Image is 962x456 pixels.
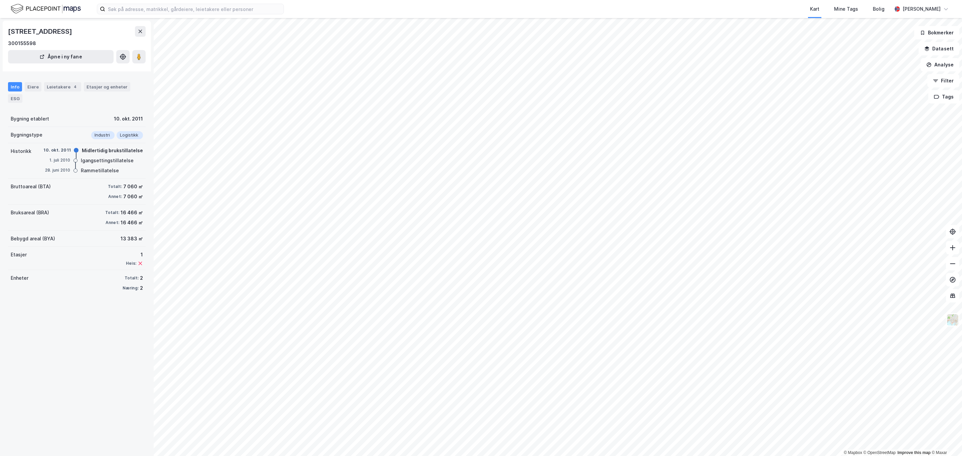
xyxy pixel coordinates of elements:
div: Igangsettingstillatelse [81,157,134,165]
div: Info [8,82,22,91]
div: Totalt: [125,275,139,281]
button: Bokmerker [914,26,959,39]
a: Mapbox [844,450,862,455]
img: Z [946,313,959,326]
div: Mine Tags [834,5,858,13]
div: Heis: [126,261,136,266]
div: Kart [810,5,819,13]
div: Totalt: [105,210,119,215]
div: 10. okt. 2011 [43,147,71,153]
button: Åpne i ny fane [8,50,114,63]
div: Bygningstype [11,131,42,139]
button: Datasett [919,42,959,55]
input: Søk på adresse, matrikkel, gårdeiere, leietakere eller personer [105,4,284,14]
div: Leietakere [44,82,81,91]
div: Bruksareal (BRA) [11,209,49,217]
div: 16 466 ㎡ [121,219,143,227]
div: Midlertidig brukstillatelse [82,147,143,155]
div: Eiere [25,82,41,91]
div: ESG [8,94,22,103]
div: Bygning etablert [11,115,49,123]
div: 2 [140,284,143,292]
div: 4 [72,83,78,90]
div: 10. okt. 2011 [114,115,143,123]
div: Bolig [873,5,885,13]
div: Rammetillatelse [81,167,119,175]
div: 1. juli 2010 [43,157,70,163]
div: 16 466 ㎡ [121,209,143,217]
div: [PERSON_NAME] [903,5,941,13]
div: Bruttoareal (BTA) [11,183,51,191]
div: Annet: [106,220,119,225]
div: Etasjer og enheter [87,84,128,90]
div: [STREET_ADDRESS] [8,26,73,37]
div: Annet: [108,194,122,199]
div: 13 383 ㎡ [121,235,143,243]
div: 2 [140,274,143,282]
div: 7 060 ㎡ [123,193,143,201]
div: Næring: [123,285,139,291]
div: Enheter [11,274,28,282]
div: 1 [126,251,143,259]
iframe: Chat Widget [929,424,962,456]
div: Bebygd areal (BYA) [11,235,55,243]
div: 300155598 [8,39,36,47]
div: 7 060 ㎡ [123,183,143,191]
img: logo.f888ab2527a4732fd821a326f86c7f29.svg [11,3,81,15]
button: Filter [927,74,959,87]
button: Tags [928,90,959,103]
div: Etasjer [11,251,27,259]
div: 28. juni 2010 [43,167,70,173]
a: Improve this map [898,450,931,455]
div: Historikk [11,147,31,155]
a: OpenStreetMap [863,450,896,455]
button: Analyse [921,58,959,71]
div: Totalt: [108,184,122,189]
